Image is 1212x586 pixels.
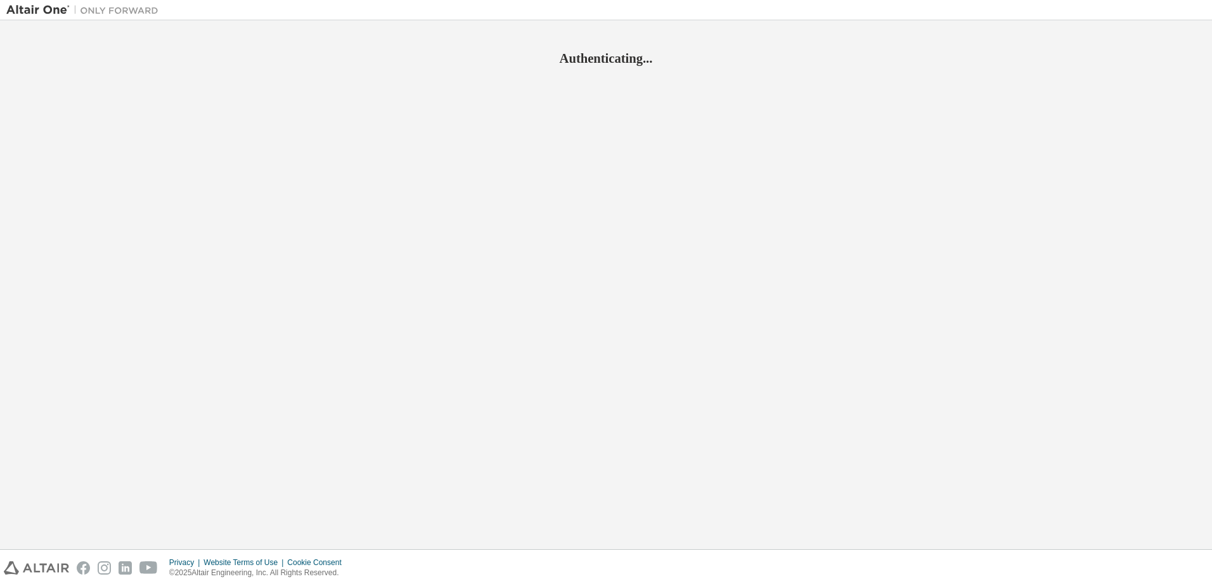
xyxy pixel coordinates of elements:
img: instagram.svg [98,561,111,575]
div: Cookie Consent [287,557,349,568]
img: linkedin.svg [119,561,132,575]
img: altair_logo.svg [4,561,69,575]
img: Altair One [6,4,165,16]
div: Privacy [169,557,203,568]
img: youtube.svg [139,561,158,575]
p: © 2025 Altair Engineering, Inc. All Rights Reserved. [169,568,349,578]
div: Website Terms of Use [203,557,287,568]
img: facebook.svg [77,561,90,575]
h2: Authenticating... [6,50,1206,67]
